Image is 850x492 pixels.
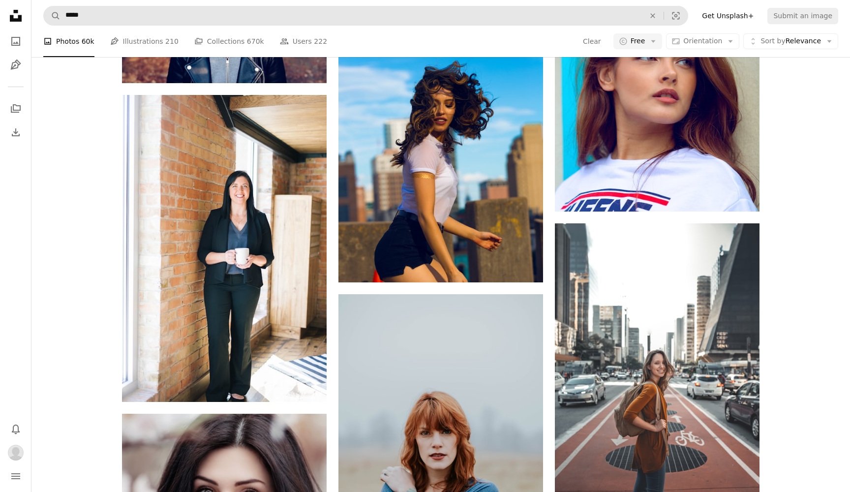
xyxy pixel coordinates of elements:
span: Relevance [760,36,821,46]
button: Orientation [666,33,739,49]
a: woman standing by wall holding mug [122,244,327,253]
a: woman looking sideways leaning on white wall [555,53,759,62]
a: Get Unsplash+ [696,8,759,24]
a: woman in blue raglan shirt shallow focus photography [338,443,543,452]
span: Orientation [683,37,722,45]
button: Free [613,33,663,49]
span: Free [631,36,645,46]
a: Collections [6,99,26,119]
a: Collections 670k [194,26,264,57]
img: Avatar of user Nina Ignatchik [8,445,24,461]
a: woman standing on middle of road [555,372,759,381]
span: Sort by [760,37,785,45]
button: Clear [582,33,602,49]
button: Visual search [664,6,688,25]
button: Sort byRelevance [743,33,838,49]
span: 210 [165,36,179,47]
button: Profile [6,443,26,462]
a: Home — Unsplash [6,6,26,28]
button: Menu [6,466,26,486]
span: 222 [314,36,327,47]
button: Notifications [6,419,26,439]
img: woman standing by wall holding mug [122,95,327,402]
a: Users 222 [280,26,327,57]
span: 670k [247,36,264,47]
a: Photos [6,31,26,51]
button: Search Unsplash [44,6,61,25]
a: Illustrations 210 [110,26,179,57]
form: Find visuals sitewide [43,6,688,26]
a: woman wearing white shirt standing [338,124,543,133]
a: Illustrations [6,55,26,75]
button: Submit an image [767,8,838,24]
button: Clear [642,6,664,25]
a: Download History [6,123,26,142]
